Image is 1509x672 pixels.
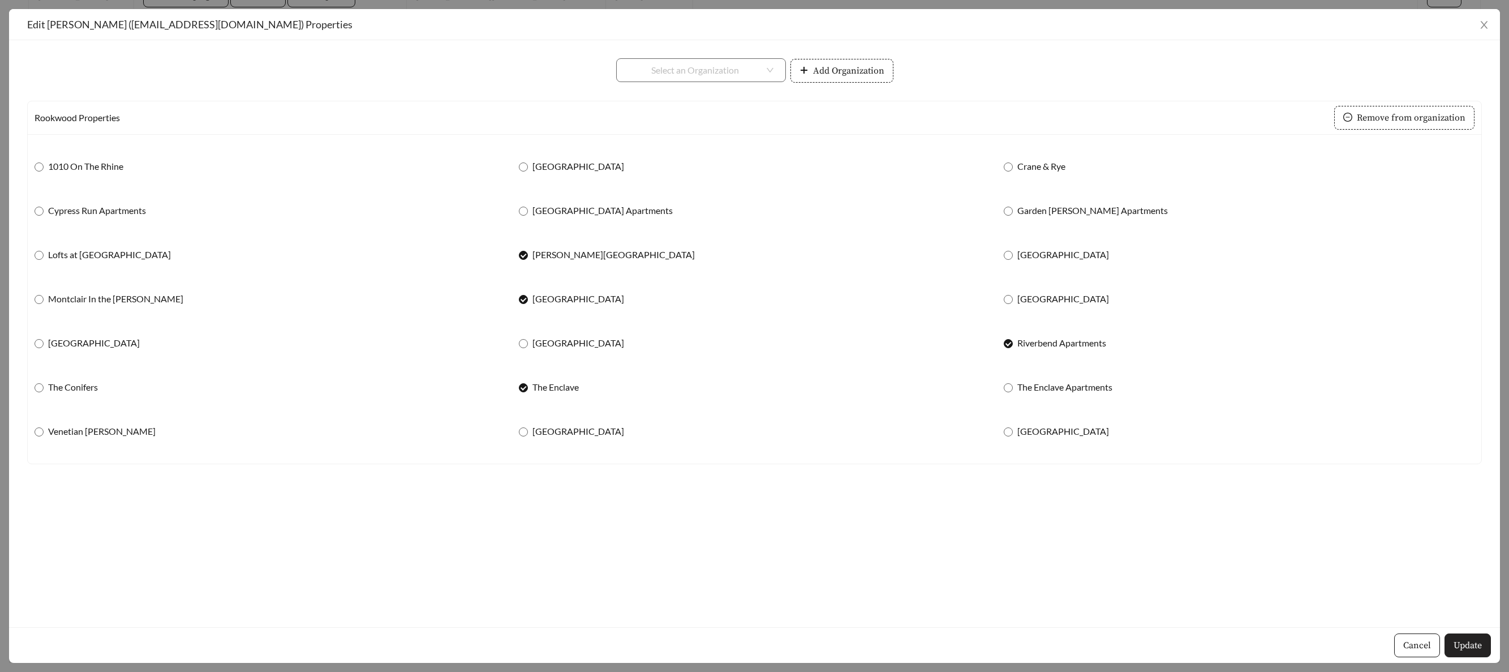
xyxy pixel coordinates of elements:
[1454,639,1482,652] span: Update
[528,204,677,217] span: [GEOGRAPHIC_DATA] Apartments
[44,160,128,173] span: 1010 On The Rhine
[44,425,160,438] span: Venetian [PERSON_NAME]
[1403,639,1431,652] span: Cancel
[1013,160,1070,173] span: Crane & Rye
[528,336,629,350] span: [GEOGRAPHIC_DATA]
[528,425,629,438] span: [GEOGRAPHIC_DATA]
[1468,9,1500,41] button: Close
[528,160,629,173] span: [GEOGRAPHIC_DATA]
[1013,336,1111,350] span: Riverbend Apartments
[528,248,699,262] span: [PERSON_NAME][GEOGRAPHIC_DATA]
[44,336,144,350] span: [GEOGRAPHIC_DATA]
[1357,111,1465,125] span: Remove from organization
[44,292,188,306] span: Montclair In the [PERSON_NAME]
[1444,634,1491,657] button: Update
[813,64,884,78] span: Add Organization
[790,59,893,83] button: plusAdd Organization
[799,66,809,76] span: plus
[528,292,629,306] span: [GEOGRAPHIC_DATA]
[35,112,120,123] a: Rookwood Properties
[1394,634,1440,657] button: Cancel
[528,380,583,394] span: The Enclave
[1013,425,1114,438] span: [GEOGRAPHIC_DATA]
[1343,113,1352,123] span: minus-circle
[1013,248,1114,262] span: [GEOGRAPHIC_DATA]
[1013,380,1117,394] span: The Enclave Apartments
[1334,106,1474,130] button: minus-circleRemove from organization
[1013,292,1114,306] span: [GEOGRAPHIC_DATA]
[44,380,102,394] span: The Conifers
[44,204,151,217] span: Cypress Run Apartments
[1013,204,1172,217] span: Garden [PERSON_NAME] Apartments
[27,18,1482,31] div: Edit [PERSON_NAME] ([EMAIL_ADDRESS][DOMAIN_NAME]) Properties
[1479,20,1489,30] span: close
[44,248,175,262] span: Lofts at [GEOGRAPHIC_DATA]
